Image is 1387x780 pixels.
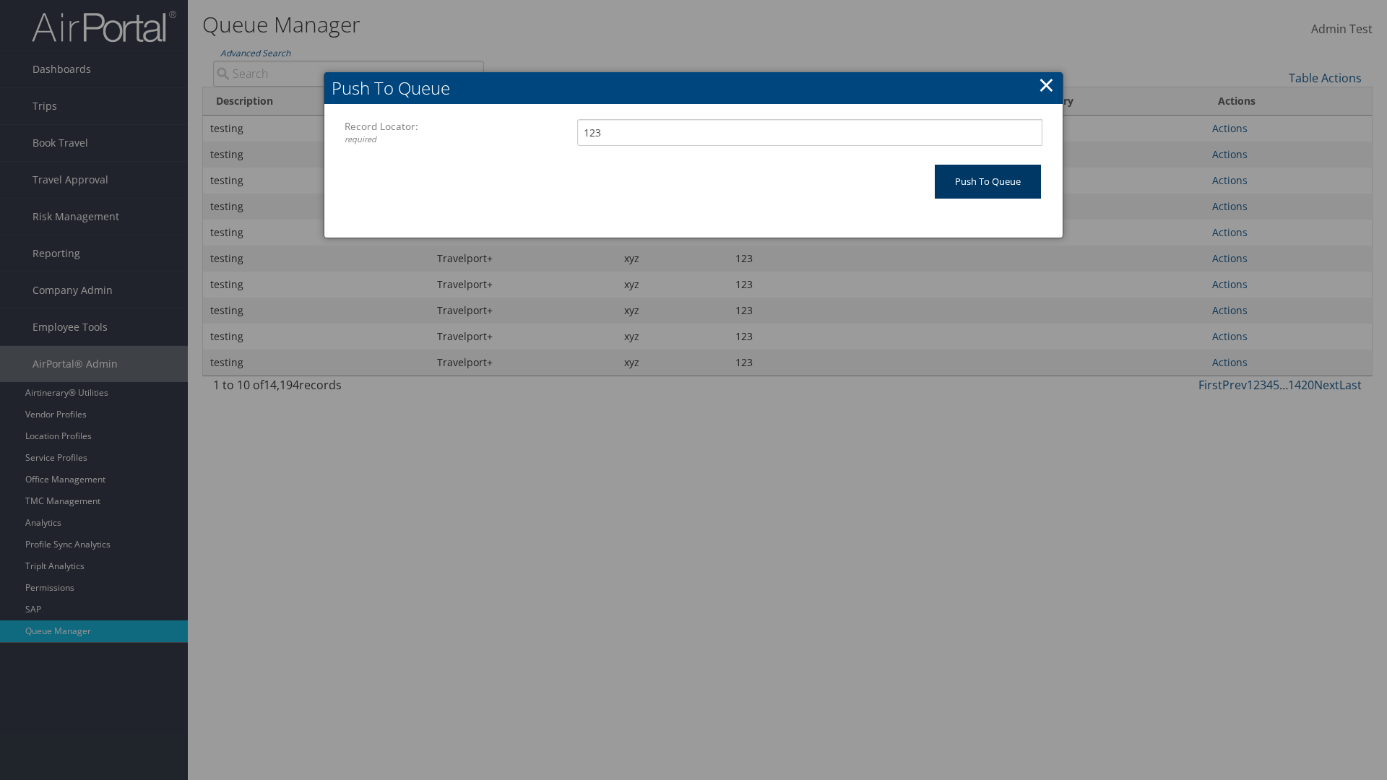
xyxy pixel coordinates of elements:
a: × [1038,70,1055,99]
label: Record Locator: [345,119,577,146]
h2: Push To Queue [324,72,1063,104]
input: Enter the Record Locator [577,119,1042,146]
div: required [345,134,577,146]
input: Push To Queue [935,165,1041,199]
